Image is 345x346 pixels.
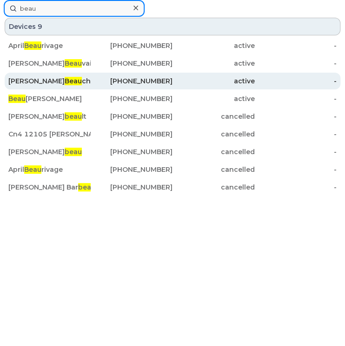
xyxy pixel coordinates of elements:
[91,112,173,121] div: [PHONE_NUMBER]
[255,165,337,174] div: -
[172,41,255,50] div: active
[8,112,91,121] div: [PERSON_NAME] lt
[8,129,91,139] div: Cn4 12105 [PERSON_NAME]
[255,129,337,139] div: -
[255,183,337,192] div: -
[5,143,340,160] a: [PERSON_NAME]beau[PHONE_NUMBER]cancelled-
[5,73,340,89] a: [PERSON_NAME]Beauchamp[PHONE_NUMBER]active-
[255,59,337,68] div: -
[172,147,255,156] div: cancelled
[8,41,91,50] div: April rivage
[5,126,340,142] a: Cn4 12105 [PERSON_NAME][PHONE_NUMBER]cancelled-
[91,59,173,68] div: [PHONE_NUMBER]
[255,94,337,103] div: -
[91,165,173,174] div: [PHONE_NUMBER]
[8,94,91,103] div: [PERSON_NAME]
[24,41,41,50] span: Beau
[65,112,82,121] span: beau
[24,165,41,174] span: Beau
[5,55,340,72] a: [PERSON_NAME]Beauvais[PHONE_NUMBER]active-
[5,90,340,107] a: Beau[PERSON_NAME][PHONE_NUMBER]active-
[8,147,91,156] div: [PERSON_NAME]
[172,76,255,86] div: active
[255,76,337,86] div: -
[5,161,340,178] a: AprilBeaurivage[PHONE_NUMBER]cancelled-
[8,95,26,103] span: Beau
[255,147,337,156] div: -
[65,59,82,68] span: Beau
[91,129,173,139] div: [PHONE_NUMBER]
[255,112,337,121] div: -
[172,129,255,139] div: cancelled
[5,108,340,125] a: [PERSON_NAME]beault[PHONE_NUMBER]cancelled-
[8,76,91,86] div: [PERSON_NAME] champ
[172,112,255,121] div: cancelled
[91,94,173,103] div: [PHONE_NUMBER]
[172,94,255,103] div: active
[91,183,173,192] div: [PHONE_NUMBER]
[91,147,173,156] div: [PHONE_NUMBER]
[5,37,340,54] a: AprilBeaurivage[PHONE_NUMBER]active-
[172,59,255,68] div: active
[172,183,255,192] div: cancelled
[8,165,91,174] div: April rivage
[8,59,91,68] div: [PERSON_NAME] vais
[91,76,173,86] div: [PHONE_NUMBER]
[172,165,255,174] div: cancelled
[8,183,91,192] div: [PERSON_NAME] Bar
[65,77,82,85] span: Beau
[255,41,337,50] div: -
[5,179,340,196] a: [PERSON_NAME] Barbeau[PHONE_NUMBER]cancelled-
[78,183,95,191] span: beau
[91,41,173,50] div: [PHONE_NUMBER]
[65,148,82,156] span: beau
